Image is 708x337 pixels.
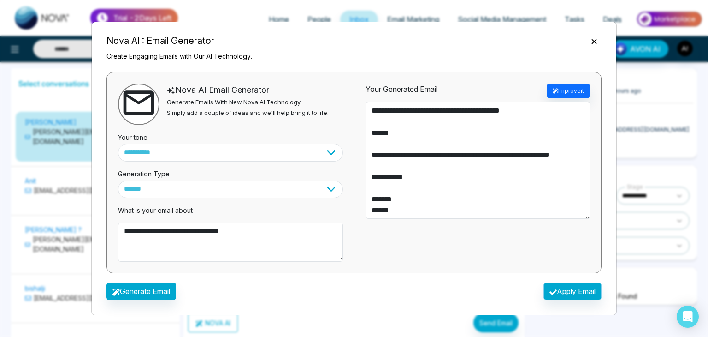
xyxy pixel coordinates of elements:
p: What is your email about [118,205,343,215]
button: Close [587,35,602,47]
p: Simply add a couple of ideas and we'll help bring it to life. [167,108,329,118]
div: Nova AI Email Generator [167,84,329,96]
button: Apply Email [543,283,602,300]
p: Create Engaging Emails with Our AI Technology. [106,51,252,61]
button: Generate Email [106,283,176,300]
p: Generate Emails With New Nova AI Technology. [167,98,329,107]
button: Improveit [547,84,590,98]
div: Your Generated Email [366,84,437,98]
div: Generation Type [118,162,343,181]
div: Your tone [118,125,343,144]
h5: Nova AI : Email Generator [106,34,252,48]
div: Open Intercom Messenger [677,306,699,328]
